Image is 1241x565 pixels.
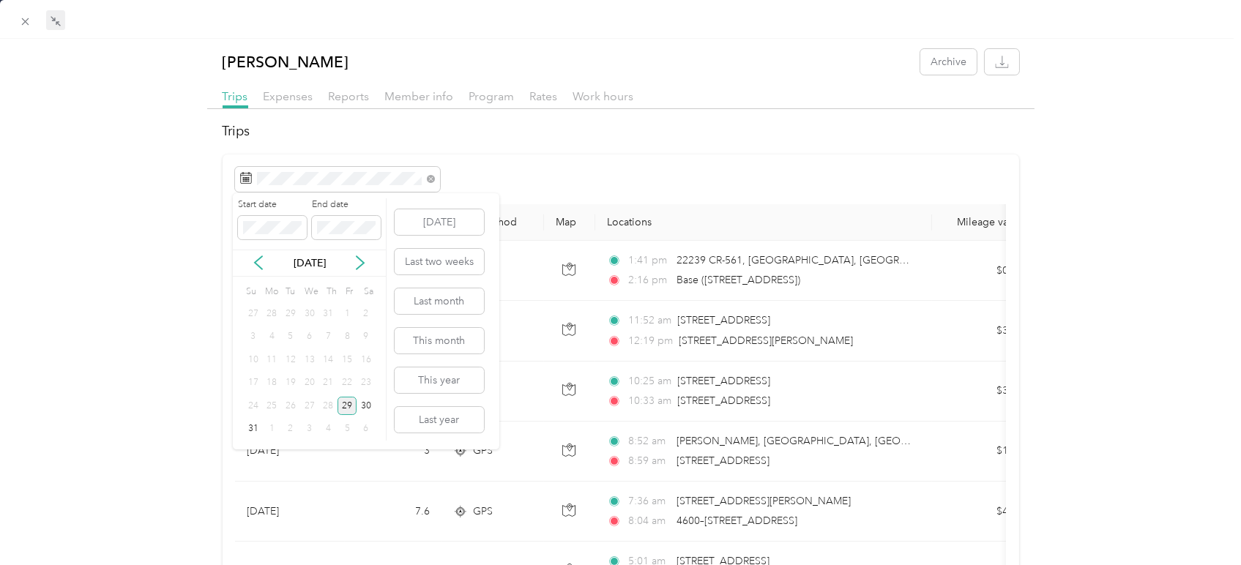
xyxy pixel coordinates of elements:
div: We [302,282,319,302]
span: 10:33 am [628,393,671,409]
td: $3.35 [932,362,1035,422]
div: 14 [319,351,338,369]
div: 30 [300,304,319,323]
span: 11:52 am [628,313,671,329]
div: 27 [244,304,263,323]
span: 2:16 pm [628,272,670,288]
div: Su [244,282,258,302]
button: Archive [920,49,977,75]
div: 1 [338,304,357,323]
span: [STREET_ADDRESS] [678,394,771,407]
div: 4 [319,420,338,438]
span: 12:19 pm [628,333,673,349]
button: Last two weeks [395,249,484,274]
div: 17 [244,374,263,392]
div: 2 [281,420,300,438]
span: [PERSON_NAME], [GEOGRAPHIC_DATA], [GEOGRAPHIC_DATA] [677,435,980,447]
span: [STREET_ADDRESS][PERSON_NAME] [679,334,854,347]
div: 6 [300,328,319,346]
label: End date [312,198,381,212]
div: 9 [357,328,376,346]
div: 31 [319,304,338,323]
div: 16 [357,351,376,369]
span: [STREET_ADDRESS] [678,314,771,326]
span: Rates [530,89,558,103]
span: Base ([STREET_ADDRESS]) [677,274,800,286]
span: 8:04 am [628,513,670,529]
span: GPS [473,504,493,520]
td: $1.94 [932,422,1035,482]
div: 13 [300,351,319,369]
span: 8:59 am [628,453,670,469]
span: GPS [473,443,493,459]
span: Work hours [573,89,634,103]
button: This year [395,367,484,393]
th: Map [544,204,595,241]
span: 8:52 am [628,433,670,449]
div: 5 [338,420,357,438]
td: 7.6 [345,482,441,542]
div: 1 [262,420,281,438]
span: Reports [329,89,370,103]
button: This month [395,328,484,353]
div: 4 [262,328,281,346]
div: 30 [357,397,376,415]
span: 1:41 pm [628,252,670,269]
span: [STREET_ADDRESS] [678,375,771,387]
td: $4.90 [932,482,1035,542]
div: 20 [300,374,319,392]
div: 31 [244,420,263,438]
div: 26 [281,397,300,415]
span: Trips [223,89,248,103]
span: 4600–[STREET_ADDRESS] [677,515,797,527]
div: 23 [357,374,376,392]
div: 11 [262,351,281,369]
iframe: Everlance-gr Chat Button Frame [1159,483,1241,565]
div: 12 [281,351,300,369]
div: 2 [357,304,376,323]
span: [STREET_ADDRESS][PERSON_NAME] [677,495,851,507]
p: [PERSON_NAME] [223,49,349,75]
div: 22 [338,374,357,392]
div: 6 [357,420,376,438]
th: Locations [595,204,932,241]
div: 15 [338,351,357,369]
div: 3 [300,420,319,438]
div: 25 [262,397,281,415]
th: Mileage value [932,204,1035,241]
div: 7 [319,328,338,346]
div: 29 [338,397,357,415]
span: 7:36 am [628,493,670,509]
button: [DATE] [395,209,484,235]
h2: Trips [223,121,1019,141]
div: 27 [300,397,319,415]
div: Sa [362,282,376,302]
div: 28 [262,304,281,323]
td: [DATE] [235,422,345,482]
div: Fr [343,282,357,302]
div: Tu [283,282,297,302]
span: Expenses [264,89,313,103]
div: 19 [281,374,300,392]
div: 10 [244,351,263,369]
td: [DATE] [235,482,345,542]
p: [DATE] [279,255,340,271]
div: Th [324,282,338,302]
div: 18 [262,374,281,392]
button: Last year [395,407,484,433]
div: 8 [338,328,357,346]
div: Mo [262,282,278,302]
span: Member info [385,89,454,103]
div: 29 [281,304,300,323]
td: 3 [345,422,441,482]
span: [STREET_ADDRESS] [677,454,769,467]
div: 5 [281,328,300,346]
button: Last month [395,288,484,314]
td: $3.35 [932,301,1035,361]
div: 24 [244,397,263,415]
span: 10:25 am [628,373,671,389]
label: Start date [238,198,307,212]
div: 21 [319,374,338,392]
span: Program [469,89,515,103]
td: $0.00 [932,241,1035,301]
